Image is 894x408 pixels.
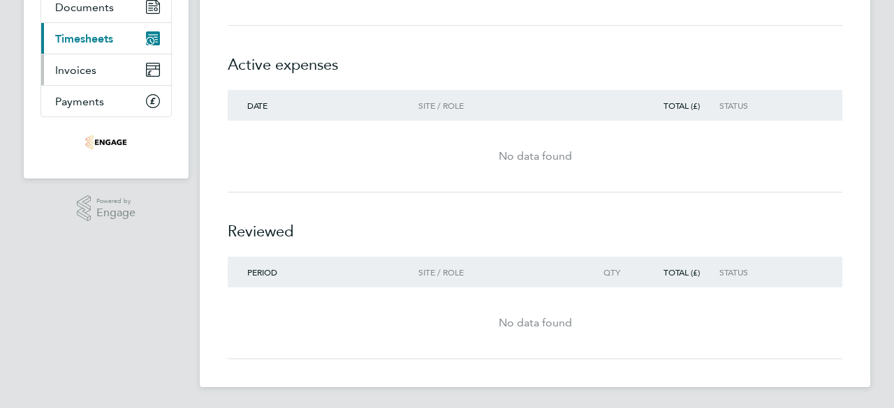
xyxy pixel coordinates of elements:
[96,195,135,207] span: Powered by
[719,100,805,110] div: Status
[96,207,135,219] span: Engage
[55,95,104,108] span: Payments
[41,54,171,85] a: Invoices
[41,131,172,153] a: Go to home page
[77,195,136,222] a: Powered byEngage
[228,26,842,90] h2: Active expenses
[55,1,114,14] span: Documents
[41,86,171,116] a: Payments
[55,63,96,77] span: Invoices
[640,100,719,110] div: Total (£)
[418,267,578,277] div: Site / Role
[228,100,418,110] div: Date
[719,267,805,277] div: Status
[85,131,127,153] img: omniapeople-logo-retina.png
[418,100,578,110] div: Site / Role
[640,267,719,277] div: Total (£)
[41,23,171,54] a: Timesheets
[247,266,277,278] span: Period
[228,315,842,331] div: No data found
[228,148,842,165] div: No data found
[228,192,842,257] h2: Reviewed
[55,32,113,45] span: Timesheets
[578,267,640,277] div: Qty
